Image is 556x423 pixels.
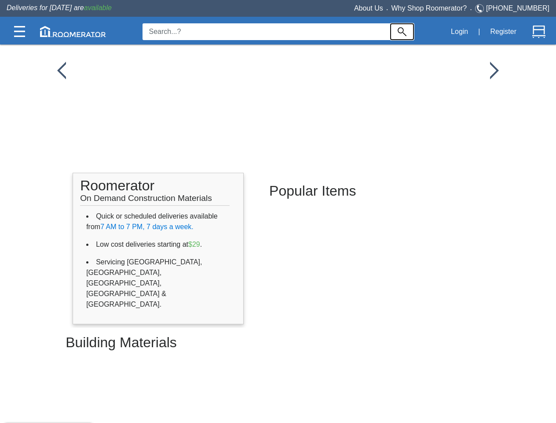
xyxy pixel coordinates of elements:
[100,223,194,230] span: 7 AM to 7 PM, 7 days a week.
[391,4,467,12] a: Why Shop Roomerator?
[86,208,230,236] li: Quick or scheduled deliveries available from
[467,7,475,11] span: •
[80,189,212,203] span: On Demand Construction Materials
[7,4,112,11] span: Deliveries for [DATE] are
[40,26,106,37] img: roomerator-logo.svg
[269,176,458,206] h2: Popular Items
[446,22,473,41] button: Login
[86,236,230,253] li: Low cost deliveries starting at .
[84,4,112,11] span: available
[383,7,391,11] span: •
[486,4,549,12] a: [PHONE_NUMBER]
[398,27,406,36] img: Search_Icon.svg
[354,4,383,12] a: About Us
[490,62,499,79] img: /app/images/Buttons/favicon.jpg
[485,22,521,41] button: Register
[143,23,390,40] input: Search...?
[473,22,485,41] div: |
[188,241,200,248] span: $29
[57,62,66,79] img: /app/images/Buttons/favicon.jpg
[66,328,490,357] h2: Building Materials
[14,26,25,37] img: Categories.svg
[532,25,545,38] img: Cart.svg
[86,253,230,313] li: Servicing [GEOGRAPHIC_DATA], [GEOGRAPHIC_DATA], [GEOGRAPHIC_DATA], [GEOGRAPHIC_DATA] & [GEOGRAPHI...
[80,173,230,206] h1: Roomerator
[475,3,486,14] img: Telephone.svg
